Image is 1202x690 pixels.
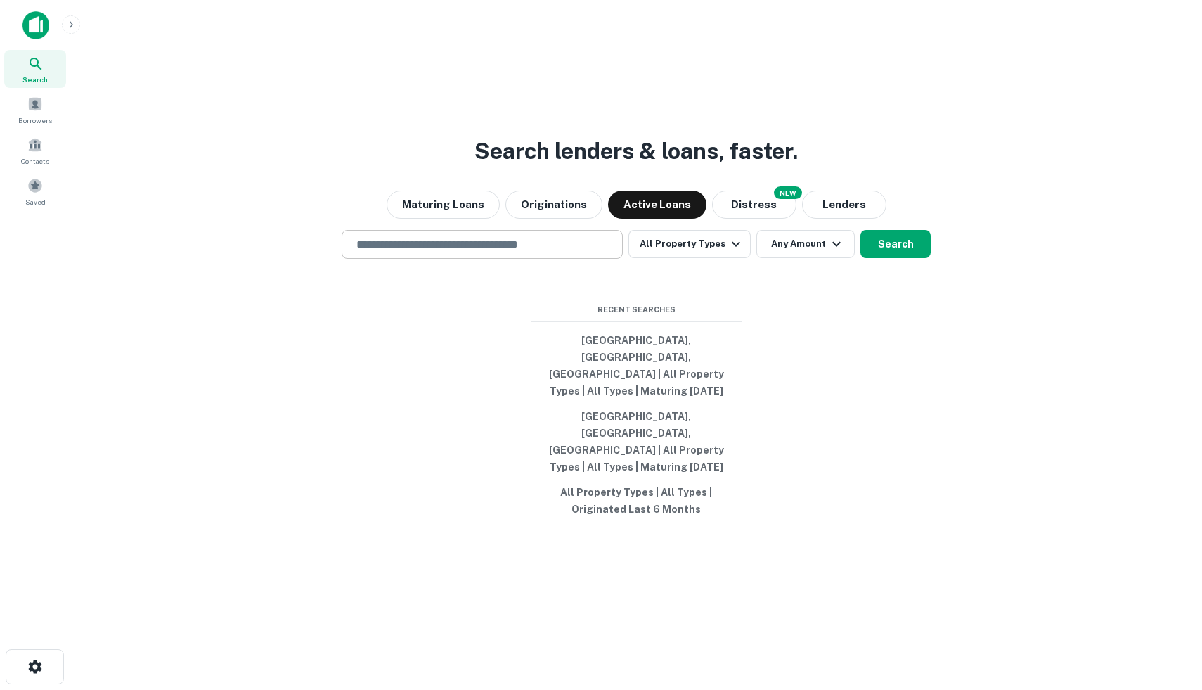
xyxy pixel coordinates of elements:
[18,115,52,126] span: Borrowers
[22,11,49,39] img: capitalize-icon.png
[4,132,66,170] a: Contacts
[505,191,602,219] button: Originations
[4,91,66,129] a: Borrowers
[608,191,706,219] button: Active Loans
[21,155,49,167] span: Contacts
[531,304,742,316] span: Recent Searches
[1132,577,1202,645] iframe: Chat Widget
[531,328,742,404] button: [GEOGRAPHIC_DATA], [GEOGRAPHIC_DATA], [GEOGRAPHIC_DATA] | All Property Types | All Types | Maturi...
[4,172,66,210] a: Saved
[774,186,802,199] div: NEW
[531,480,742,522] button: All Property Types | All Types | Originated Last 6 Months
[712,191,796,219] button: Search distressed loans with lien and other non-mortgage details.
[802,191,886,219] button: Lenders
[474,134,798,168] h3: Search lenders & loans, faster.
[25,196,46,207] span: Saved
[628,230,751,258] button: All Property Types
[387,191,500,219] button: Maturing Loans
[22,74,48,85] span: Search
[756,230,855,258] button: Any Amount
[531,404,742,480] button: [GEOGRAPHIC_DATA], [GEOGRAPHIC_DATA], [GEOGRAPHIC_DATA] | All Property Types | All Types | Maturi...
[4,50,66,88] a: Search
[860,230,931,258] button: Search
